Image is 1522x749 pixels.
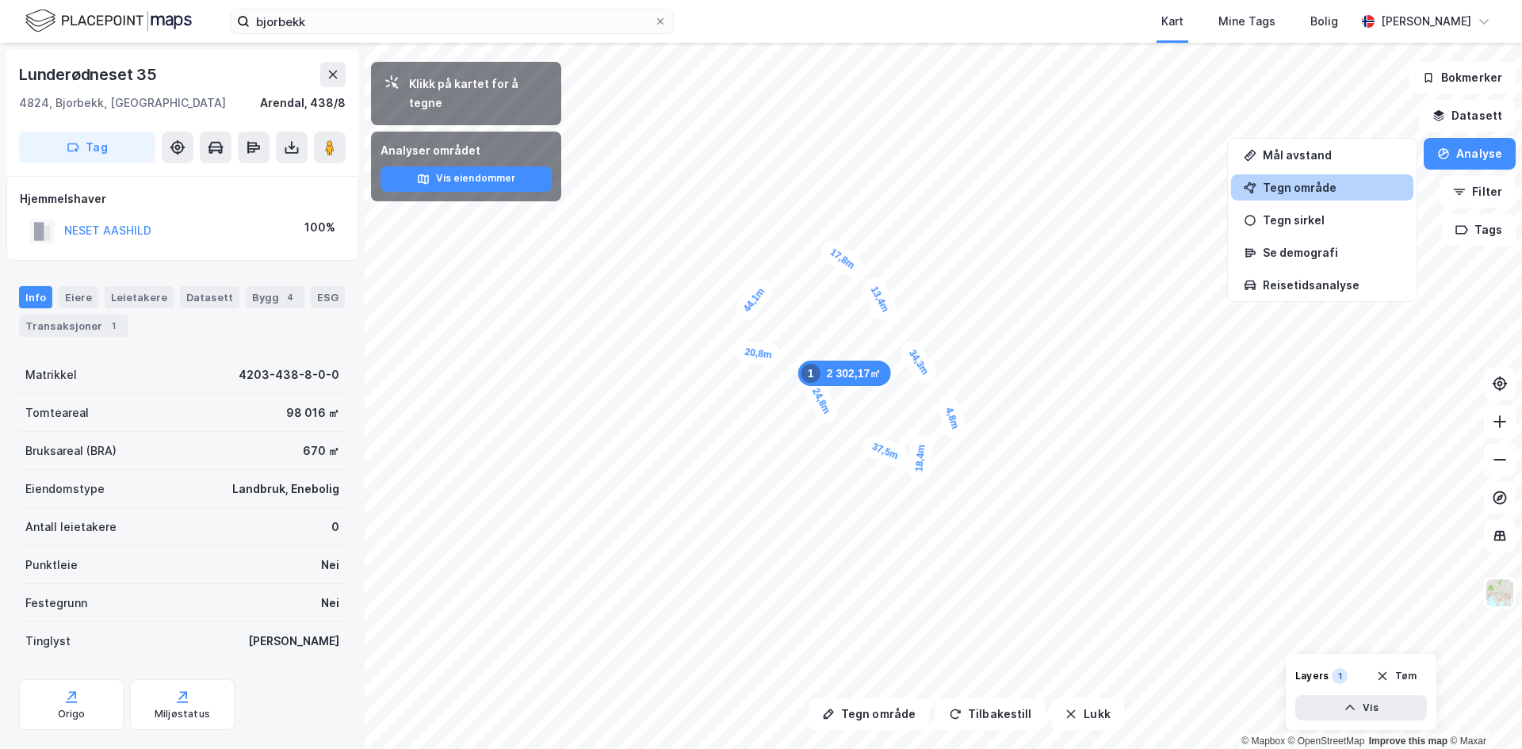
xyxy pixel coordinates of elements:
[239,365,339,384] div: 4203-438-8-0-0
[19,286,52,308] div: Info
[155,708,210,720] div: Miljøstatus
[1263,148,1401,162] div: Mål avstand
[59,286,98,308] div: Eiere
[321,556,339,575] div: Nei
[321,594,339,613] div: Nei
[105,318,121,334] div: 1
[105,286,174,308] div: Leietakere
[801,364,820,383] div: 1
[331,518,339,537] div: 0
[250,10,654,33] input: Søk på adresse, matrikkel, gårdeiere, leietakere eller personer
[1485,578,1515,608] img: Z
[935,396,969,441] div: Map marker
[859,432,910,470] div: Map marker
[246,286,304,308] div: Bygg
[897,337,940,388] div: Map marker
[19,132,155,163] button: Tag
[1263,278,1401,292] div: Reisetidsanalyse
[1440,176,1516,208] button: Filter
[311,286,345,308] div: ESG
[1442,214,1516,246] button: Tags
[180,286,239,308] div: Datasett
[1161,12,1184,31] div: Kart
[286,403,339,422] div: 98 016 ㎡
[20,189,345,208] div: Hjemmelshaver
[380,166,552,192] button: Vis eiendommer
[1263,181,1401,194] div: Tegn område
[260,94,346,113] div: Arendal, 438/8
[409,75,549,113] div: Klikk på kartet for å tegne
[25,403,89,422] div: Tomteareal
[1424,138,1516,170] button: Analyse
[25,365,77,384] div: Matrikkel
[1409,62,1516,94] button: Bokmerker
[303,441,339,460] div: 670 ㎡
[817,236,868,281] div: Map marker
[801,376,841,426] div: Map marker
[1366,663,1427,689] button: Tøm
[25,594,87,613] div: Festegrunn
[1295,695,1427,720] button: Vis
[25,518,117,537] div: Antall leietakere
[304,218,335,237] div: 100%
[1310,12,1338,31] div: Bolig
[1218,12,1275,31] div: Mine Tags
[1051,698,1123,730] button: Lukk
[731,275,777,325] div: Map marker
[1241,736,1285,747] a: Mapbox
[1443,673,1522,749] iframe: Chat Widget
[1419,100,1516,132] button: Datasett
[25,441,117,460] div: Bruksareal (BRA)
[907,434,933,482] div: Map marker
[232,480,339,499] div: Landbruk, Enebolig
[1381,12,1471,31] div: [PERSON_NAME]
[1295,670,1329,682] div: Layers
[798,361,891,386] div: Map marker
[1263,213,1401,227] div: Tegn sirkel
[935,698,1045,730] button: Tilbakestill
[809,698,929,730] button: Tegn område
[25,7,192,35] img: logo.f888ab2527a4732fd821a326f86c7f29.svg
[1369,736,1447,747] a: Improve this map
[859,273,901,324] div: Map marker
[282,289,298,305] div: 4
[380,141,552,160] div: Analyser området
[19,62,160,87] div: Lunderødneset 35
[1332,668,1348,684] div: 1
[19,94,226,113] div: 4824, Bjorbekk, [GEOGRAPHIC_DATA]
[19,315,128,337] div: Transaksjoner
[734,339,782,367] div: Map marker
[25,480,105,499] div: Eiendomstype
[1288,736,1365,747] a: OpenStreetMap
[25,632,71,651] div: Tinglyst
[1263,246,1401,259] div: Se demografi
[248,632,339,651] div: [PERSON_NAME]
[25,556,78,575] div: Punktleie
[58,708,86,720] div: Origo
